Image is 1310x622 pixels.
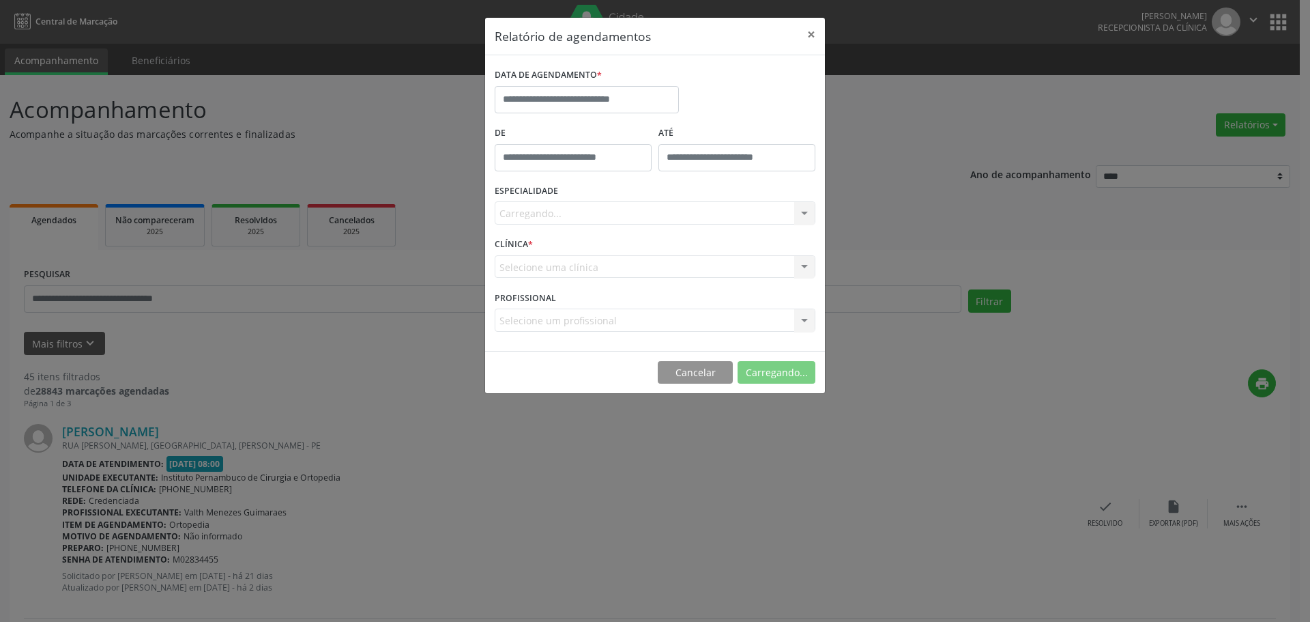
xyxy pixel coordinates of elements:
[658,123,815,144] label: ATÉ
[495,287,556,309] label: PROFISSIONAL
[495,181,558,202] label: ESPECIALIDADE
[495,27,651,45] h5: Relatório de agendamentos
[495,234,533,255] label: CLÍNICA
[738,361,815,384] button: Carregando...
[495,123,652,144] label: De
[658,361,733,384] button: Cancelar
[495,65,602,86] label: DATA DE AGENDAMENTO
[798,18,825,51] button: Close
